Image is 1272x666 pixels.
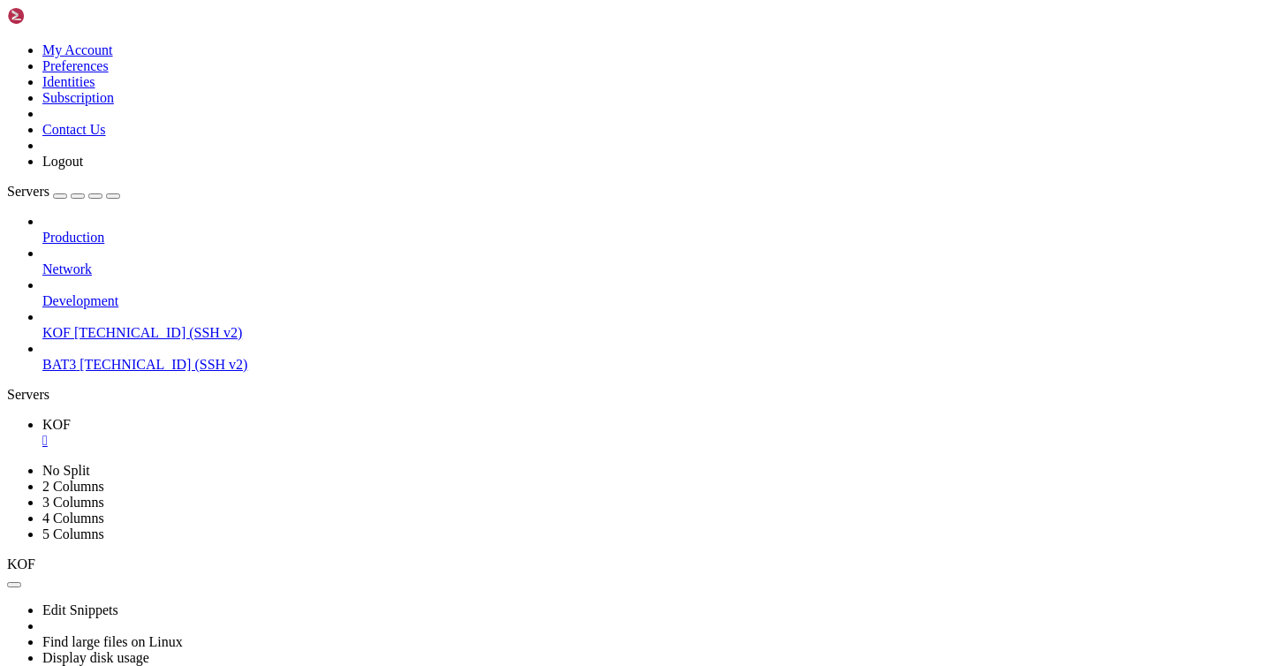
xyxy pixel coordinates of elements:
li: BAT3 [TECHNICAL_ID] (SSH v2) [42,341,1265,373]
a: KOF [42,417,1265,449]
a: Development [42,293,1265,309]
span: Servers [7,184,49,199]
a: Subscription [42,90,114,105]
a: Preferences [42,58,109,73]
a: Edit Snippets [42,602,118,617]
a: Display disk usage [42,650,149,665]
a: My Account [42,42,113,57]
a: Identities [42,74,95,89]
img: Shellngn [7,7,109,25]
span: KOF [42,417,71,432]
span: Production [42,230,104,245]
li: Network [42,246,1265,277]
a:  [42,433,1265,449]
li: Production [42,214,1265,246]
a: Contact Us [42,122,106,137]
a: No Split [42,463,90,478]
li: KOF [TECHNICAL_ID] (SSH v2) [42,309,1265,341]
a: BAT3 [TECHNICAL_ID] (SSH v2) [42,357,1265,373]
span: [TECHNICAL_ID] (SSH v2) [74,325,242,340]
a: 3 Columns [42,495,104,510]
a: 4 Columns [42,511,104,526]
a: 2 Columns [42,479,104,494]
a: Servers [7,184,120,199]
a: Find large files on Linux [42,634,183,649]
a: 5 Columns [42,526,104,541]
span: Development [42,293,118,308]
a: Network [42,261,1265,277]
span: [TECHNICAL_ID] (SSH v2) [79,357,247,372]
span: KOF [7,556,35,571]
span: KOF [42,325,71,340]
span: Network [42,261,92,276]
div: Servers [7,387,1265,403]
span: BAT3 [42,357,76,372]
a: KOF [TECHNICAL_ID] (SSH v2) [42,325,1265,341]
a: Logout [42,154,83,169]
a: Production [42,230,1265,246]
li: Development [42,277,1265,309]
